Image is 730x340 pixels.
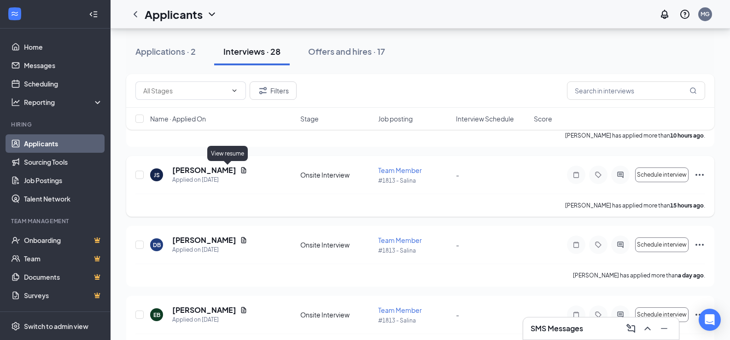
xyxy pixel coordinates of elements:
[637,242,687,248] span: Schedule interview
[11,217,101,225] div: Team Management
[240,167,247,174] svg: Document
[378,317,450,324] p: #1813 - Salina
[300,114,319,123] span: Stage
[24,190,103,208] a: Talent Network
[678,272,704,279] b: a day ago
[565,202,705,209] p: [PERSON_NAME] has applied more than .
[24,286,103,305] a: SurveysCrown
[300,170,373,179] div: Onsite Interview
[625,323,637,334] svg: ComposeMessage
[24,38,103,56] a: Home
[10,9,19,18] svg: WorkstreamLogo
[231,87,238,94] svg: ChevronDown
[300,240,373,249] div: Onsite Interview
[615,311,626,318] svg: ActiveChat
[378,177,450,184] p: #1813 - Salina
[172,245,247,254] div: Applied on [DATE]
[701,10,710,18] div: MG
[240,236,247,244] svg: Document
[689,87,697,94] svg: MagnifyingGlass
[24,153,103,171] a: Sourcing Tools
[659,323,670,334] svg: Minimize
[11,121,101,128] div: Hiring
[637,172,687,178] span: Schedule interview
[534,114,552,123] span: Score
[571,171,582,179] svg: Note
[135,46,196,57] div: Applications · 2
[571,311,582,318] svg: Note
[456,114,514,123] span: Interview Schedule
[378,114,413,123] span: Job posting
[24,56,103,75] a: Messages
[150,114,206,123] span: Name · Applied On
[11,98,20,107] svg: Analysis
[89,10,98,19] svg: Collapse
[456,311,459,319] span: -
[694,239,705,250] svg: Ellipses
[257,85,269,96] svg: Filter
[635,307,689,322] button: Schedule interview
[24,231,103,249] a: OnboardingCrown
[24,98,103,107] div: Reporting
[206,9,217,20] svg: ChevronDown
[24,134,103,153] a: Applicants
[571,241,582,248] svg: Note
[154,171,160,179] div: JS
[223,46,280,57] div: Interviews · 28
[694,309,705,320] svg: Ellipses
[531,323,583,334] h3: SMS Messages
[378,166,422,174] span: Team Member
[456,171,459,179] span: -
[567,81,705,100] input: Search in interviews
[642,323,653,334] svg: ChevronUp
[637,311,687,318] span: Schedule interview
[593,171,604,179] svg: Tag
[172,315,247,324] div: Applied on [DATE]
[172,235,236,245] h5: [PERSON_NAME]
[378,236,422,244] span: Team Member
[640,321,655,336] button: ChevronUp
[145,6,203,22] h1: Applicants
[143,86,227,96] input: All Stages
[11,322,20,331] svg: Settings
[300,310,373,319] div: Onsite Interview
[153,311,160,319] div: EB
[24,322,88,331] div: Switch to admin view
[593,241,604,248] svg: Tag
[657,321,672,336] button: Minimize
[24,171,103,190] a: Job Postings
[573,271,705,279] p: [PERSON_NAME] has applied more than .
[250,81,297,100] button: Filter Filters
[130,9,141,20] svg: ChevronLeft
[24,75,103,93] a: Scheduling
[24,249,103,268] a: TeamCrown
[378,247,450,254] p: #1813 - Salina
[308,46,385,57] div: Offers and hires · 17
[24,268,103,286] a: DocumentsCrown
[615,241,626,248] svg: ActiveChat
[378,306,422,314] span: Team Member
[456,241,459,249] span: -
[172,175,247,184] div: Applied on [DATE]
[172,305,236,315] h5: [PERSON_NAME]
[172,165,236,175] h5: [PERSON_NAME]
[635,237,689,252] button: Schedule interview
[153,241,161,249] div: DB
[240,306,247,314] svg: Document
[593,311,604,318] svg: Tag
[615,171,626,179] svg: ActiveChat
[659,9,670,20] svg: Notifications
[624,321,638,336] button: ComposeMessage
[679,9,690,20] svg: QuestionInfo
[670,202,704,209] b: 15 hours ago
[635,167,689,182] button: Schedule interview
[699,309,721,331] div: Open Intercom Messenger
[694,169,705,180] svg: Ellipses
[207,146,248,161] div: View resume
